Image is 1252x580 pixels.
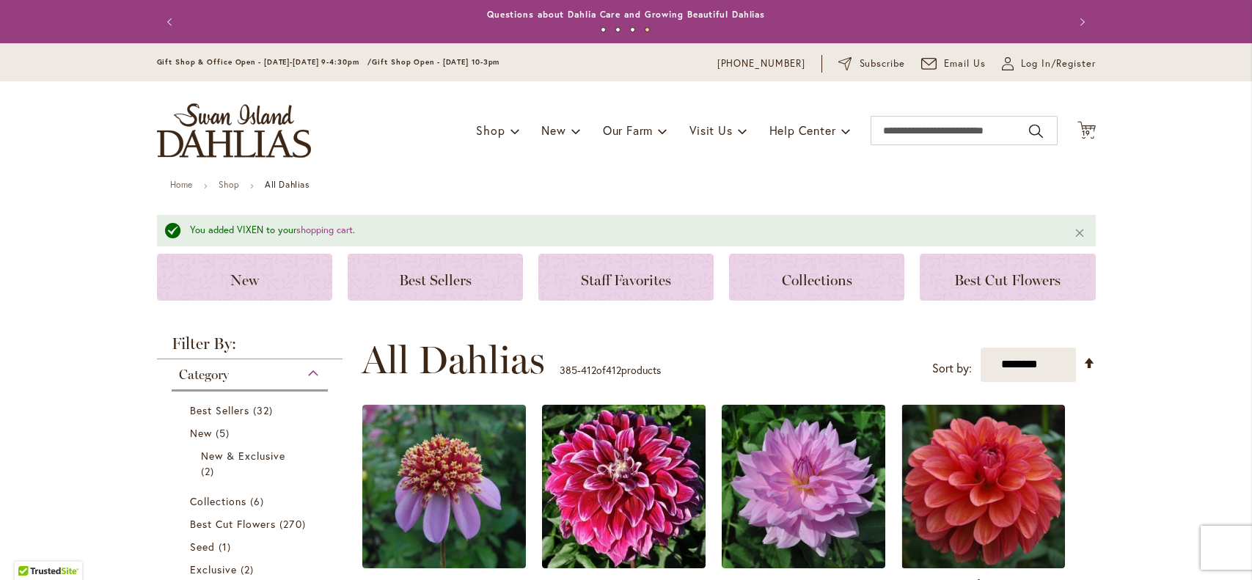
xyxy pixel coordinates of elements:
[230,271,259,289] span: New
[372,57,499,67] span: Gift Shop Open - [DATE] 10-3pm
[901,557,1065,571] a: Uptown Girl
[190,403,314,418] a: Best Sellers
[717,56,806,71] a: [PHONE_NUMBER]
[190,426,212,440] span: New
[157,7,186,37] button: Previous
[769,122,836,138] span: Help Center
[729,254,904,301] a: Collections
[838,56,905,71] a: Subscribe
[1082,128,1091,138] span: 19
[157,103,311,158] a: store logo
[11,528,52,569] iframe: Launch Accessibility Center
[201,463,218,479] span: 2
[253,403,277,418] span: 32
[219,179,239,190] a: Shop
[581,363,596,377] span: 412
[722,405,885,568] img: UNICORN DREAMS
[219,539,235,554] span: 1
[603,122,653,138] span: Our Farm
[601,27,606,32] button: 1 of 4
[179,367,229,383] span: Category
[296,224,353,236] a: shopping cart
[190,403,250,417] span: Best Sellers
[542,405,706,568] img: Uncle B
[362,405,526,568] img: TWILITE
[606,363,621,377] span: 412
[1021,56,1096,71] span: Log In/Register
[157,336,343,359] strong: Filter By:
[920,254,1095,301] a: Best Cut Flowers
[541,122,565,138] span: New
[538,254,714,301] a: Staff Favorites
[201,449,286,463] span: New & Exclusive
[241,562,257,577] span: 2
[944,56,986,71] span: Email Us
[689,122,732,138] span: Visit Us
[1002,56,1096,71] a: Log In/Register
[487,9,765,20] a: Questions about Dahlia Care and Growing Beautiful Dahlias
[279,516,309,532] span: 270
[265,179,310,190] strong: All Dahlias
[901,405,1065,568] img: Uptown Girl
[542,557,706,571] a: Uncle B
[170,179,193,190] a: Home
[932,355,972,382] label: Sort by:
[190,517,277,531] span: Best Cut Flowers
[190,493,314,509] a: Collections
[201,448,303,479] a: New &amp; Exclusive
[157,57,373,67] span: Gift Shop & Office Open - [DATE]-[DATE] 9-4:30pm /
[190,539,314,554] a: Seed
[1066,7,1096,37] button: Next
[560,359,661,382] p: - of products
[362,557,526,571] a: TWILITE
[476,122,505,138] span: Shop
[645,27,650,32] button: 4 of 4
[190,562,237,576] span: Exclusive
[190,494,247,508] span: Collections
[362,338,545,382] span: All Dahlias
[1077,121,1096,141] button: 19
[722,557,885,571] a: UNICORN DREAMS
[560,363,577,377] span: 385
[190,540,215,554] span: Seed
[216,425,233,441] span: 5
[190,224,1052,238] div: You added VIXEN to your .
[630,27,635,32] button: 3 of 4
[954,271,1061,289] span: Best Cut Flowers
[782,271,852,289] span: Collections
[615,27,620,32] button: 2 of 4
[581,271,671,289] span: Staff Favorites
[399,271,472,289] span: Best Sellers
[157,254,332,301] a: New
[190,562,314,577] a: Exclusive
[921,56,986,71] a: Email Us
[190,425,314,441] a: New
[250,493,268,509] span: 6
[348,254,523,301] a: Best Sellers
[860,56,906,71] span: Subscribe
[190,516,314,532] a: Best Cut Flowers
